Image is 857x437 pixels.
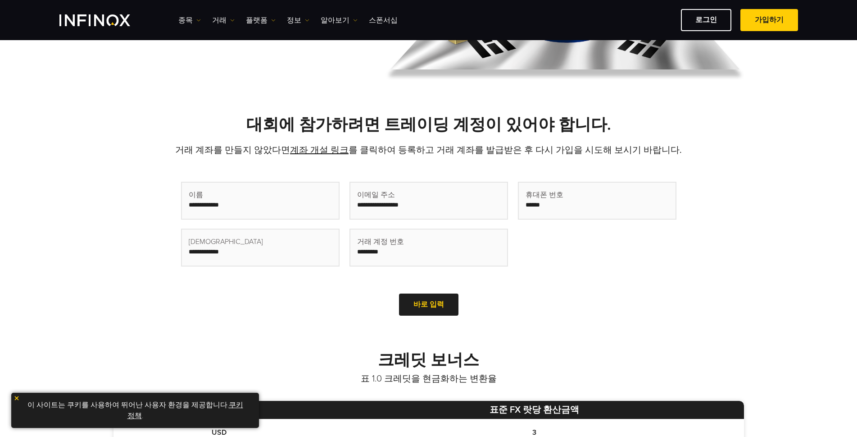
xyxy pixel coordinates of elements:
[681,9,731,31] a: 로그인
[399,294,458,316] a: 바로 입력
[113,373,744,385] p: 표 1.0 크레딧을 현금화하는 변환율
[321,15,358,26] a: 알아보기
[246,15,276,26] a: 플랫폼
[59,14,151,26] a: INFINOX Logo
[178,15,201,26] a: 종목
[14,395,20,401] img: yellow close icon
[189,189,203,200] span: 이름
[378,350,479,370] strong: 크레딧 보너스
[212,15,235,26] a: 거래
[16,397,254,423] p: 이 사이트는 쿠키를 사용하여 뛰어난 사용자 환경을 제공합니다. .
[246,115,611,134] strong: 대회에 참가하려면 트레이딩 계정이 있어야 합니다.
[357,236,404,247] span: 거래 계정 번호
[287,15,309,26] a: 정보
[357,189,395,200] span: 이메일 주소
[526,189,563,200] span: 휴대폰 번호
[325,401,744,419] th: 표준 FX 랏당 환산금액
[113,144,744,156] p: 거래 계좌를 만들지 않았다면 를 클릭하여 등록하고 거래 계좌를 발급받은 후 다시 가입을 시도해 보시기 바랍니다.
[290,145,349,156] a: 계좌 개설 링크
[369,15,398,26] a: 스폰서십
[189,236,263,247] span: [DEMOGRAPHIC_DATA]
[740,9,798,31] a: 가입하기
